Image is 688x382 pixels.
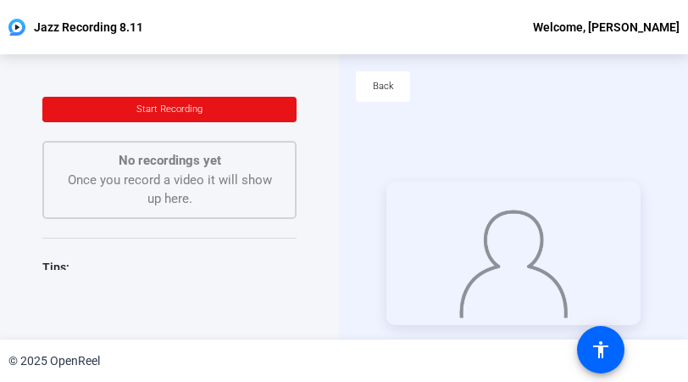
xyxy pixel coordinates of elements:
[34,17,143,37] p: Jazz Recording 8.11
[8,19,25,36] img: OpenReel logo
[458,204,569,318] img: overlay
[61,151,278,209] div: Once you record a video it will show up here.
[356,71,410,102] button: Back
[591,340,611,360] mat-icon: accessibility
[373,74,394,99] span: Back
[136,104,203,115] span: Start Recording
[61,151,278,171] p: No recordings yet
[42,97,297,122] button: Start Recording
[8,352,100,370] div: © 2025 OpenReel
[42,257,297,278] div: Tips:
[533,17,680,37] div: Welcome, [PERSON_NAME]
